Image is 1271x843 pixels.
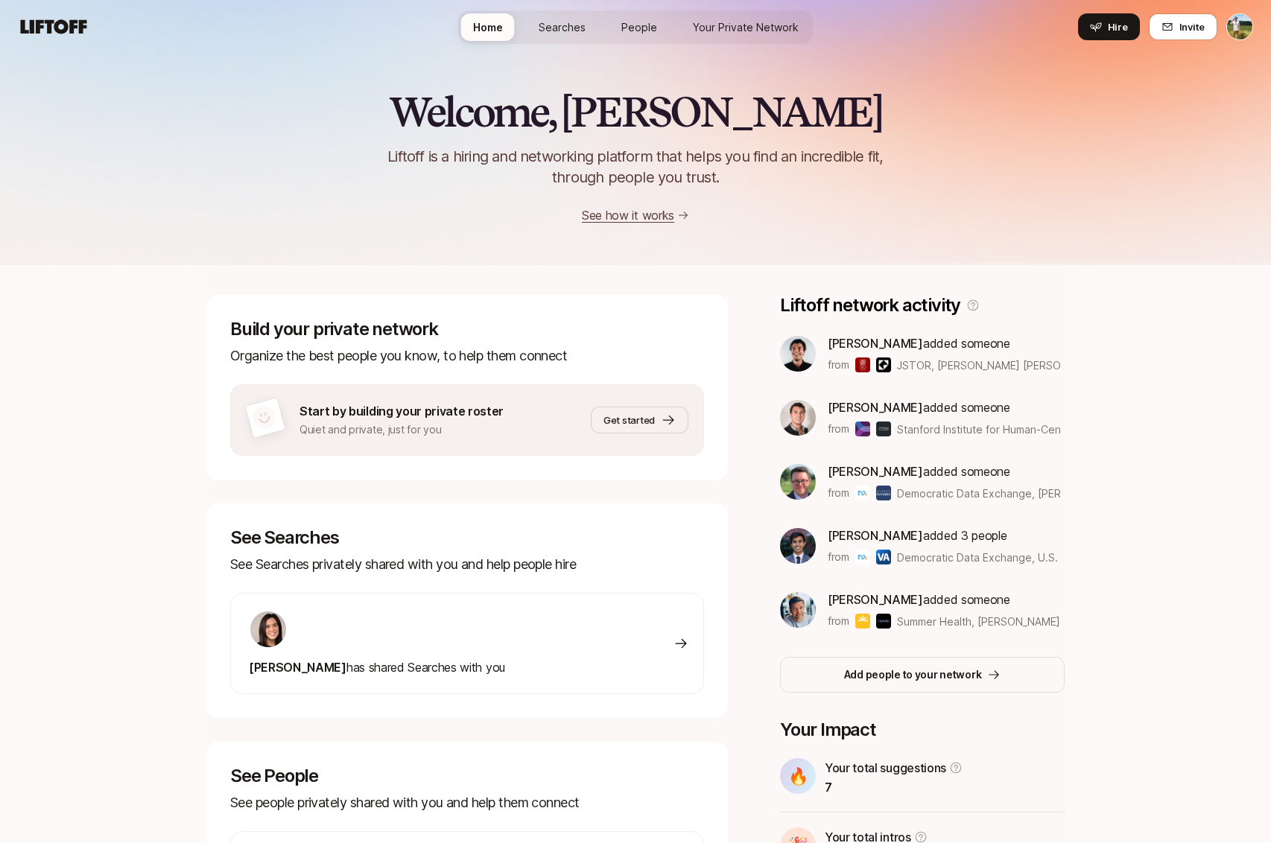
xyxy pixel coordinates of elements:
[250,404,278,431] img: default-avatar.svg
[780,657,1065,693] button: Add people to your network
[1078,13,1140,40] button: Hire
[230,346,704,366] p: Organize the best people you know, to help them connect
[825,758,946,777] p: Your total suggestions
[780,295,960,316] p: Liftoff network activity
[369,146,902,188] p: Liftoff is a hiring and networking platform that helps you find an incredible fit, through people...
[582,208,674,223] a: See how it works
[780,336,816,372] img: a0a83522_3174_4595_b557_c5e5534063b7.jfif
[828,548,849,566] p: from
[828,612,849,630] p: from
[897,551,1259,564] span: Democratic Data Exchange, U.S. Department of Veterans Affairs & others
[828,484,849,502] p: from
[230,766,704,786] p: See People
[855,486,870,500] img: Democratic Data Exchange
[876,421,891,436] img: J.P. Morgan Asset Management
[855,421,870,436] img: Stanford Institute for Human-Centered Artificial Intelligence (HAI)
[897,614,1061,629] span: Summer Health, [PERSON_NAME] & others
[876,486,891,500] img: Schmidt Futures
[828,590,1061,609] p: added someone
[780,592,816,628] img: ACg8ocKEKRaDdLI4UrBIVgU4GlSDRsaw4FFi6nyNfamyhzdGAwDX=s160-c
[855,550,870,564] img: Democratic Data Exchange
[855,357,870,372] img: JSTOR
[591,407,688,433] button: Get started
[876,614,891,629] img: Ophelia
[1179,19,1205,34] span: Invite
[230,527,704,548] p: See Searches
[461,13,515,41] a: Home
[299,421,504,439] p: Quiet and private, just for you
[828,528,923,543] span: [PERSON_NAME]
[876,550,891,564] img: U.S. Department of Veterans Affairs
[681,13,811,41] a: Your Private Network
[539,19,586,35] span: Searches
[780,464,816,500] img: b086f479_5cbd_46db_a0d1_1935c710145d.jpg
[693,19,799,35] span: Your Private Network
[1226,13,1253,40] button: Tyler Kieft
[1108,19,1128,34] span: Hire
[844,666,982,684] p: Add people to your network
[828,400,923,415] span: [PERSON_NAME]
[828,592,923,607] span: [PERSON_NAME]
[1227,14,1252,39] img: Tyler Kieft
[527,13,598,41] a: Searches
[249,660,346,675] span: [PERSON_NAME]
[230,554,704,575] p: See Searches privately shared with you and help people hire
[855,614,870,629] img: Summer Health
[249,660,505,675] span: has shared Searches with you
[780,758,816,794] div: 🔥
[780,400,816,436] img: fc66c164_b56a_424c_9a2c_f6094663549c.jpg
[876,357,891,372] img: Kleiner Perkins
[828,464,923,479] span: [PERSON_NAME]
[603,413,655,427] span: Get started
[299,401,504,421] p: Start by building your private roster
[609,13,669,41] a: People
[1149,13,1217,40] button: Invite
[828,334,1061,353] p: added someone
[897,487,1205,500] span: Democratic Data Exchange, [PERSON_NAME] Futures & others
[389,89,883,134] h2: Welcome, [PERSON_NAME]
[473,19,503,35] span: Home
[828,356,849,374] p: from
[828,526,1061,545] p: added 3 people
[230,792,704,813] p: See people privately shared with you and help them connect
[780,528,816,564] img: 4640b0e7_2b03_4c4f_be34_fa460c2e5c38.jpg
[828,336,923,351] span: [PERSON_NAME]
[825,777,963,797] p: 7
[250,611,286,647] img: 71d7b91d_d7cb_43b4_a7ea_a9b2f2cc6e03.jpg
[828,420,849,438] p: from
[828,398,1061,417] p: added someone
[780,719,1065,740] p: Your Impact
[828,462,1061,481] p: added someone
[621,19,657,35] span: People
[230,319,704,340] p: Build your private network
[897,357,1061,373] span: JSTOR, [PERSON_NAME] [PERSON_NAME] & others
